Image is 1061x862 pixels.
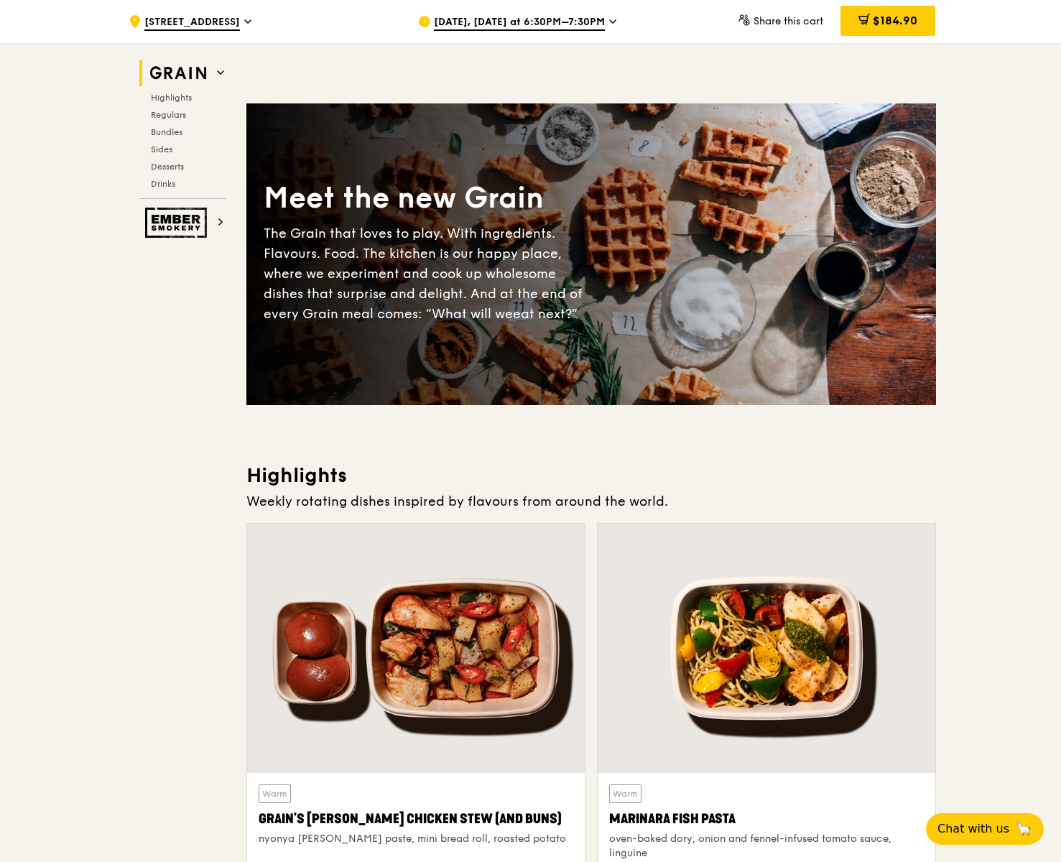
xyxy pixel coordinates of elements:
div: Weekly rotating dishes inspired by flavours from around the world. [246,491,936,511]
span: [DATE], [DATE] at 6:30PM–7:30PM [434,15,605,31]
span: Chat with us [937,820,1009,838]
h3: Highlights [246,463,936,488]
span: 🦙 [1015,820,1032,838]
span: eat next?” [513,306,578,322]
div: nyonya [PERSON_NAME] paste, mini bread roll, roasted potato [259,832,573,846]
div: Marinara Fish Pasta [609,809,924,829]
img: Ember Smokery web logo [145,208,211,238]
button: Chat with us🦙 [926,813,1044,845]
img: Grain web logo [145,60,211,86]
span: Bundles [151,127,182,137]
div: Meet the new Grain [264,179,591,218]
div: oven-baked dory, onion and fennel-infused tomato sauce, linguine [609,832,924,861]
span: Drinks [151,179,175,189]
span: Desserts [151,162,184,172]
span: Highlights [151,93,192,103]
span: Share this cart [754,15,823,27]
span: [STREET_ADDRESS] [144,15,240,31]
div: Warm [609,784,641,803]
div: Warm [259,784,291,803]
div: Grain's [PERSON_NAME] Chicken Stew (and buns) [259,809,573,829]
div: The Grain that loves to play. With ingredients. Flavours. Food. The kitchen is our happy place, w... [264,223,591,324]
span: $184.90 [873,14,917,27]
span: Regulars [151,110,186,120]
span: Sides [151,144,172,154]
